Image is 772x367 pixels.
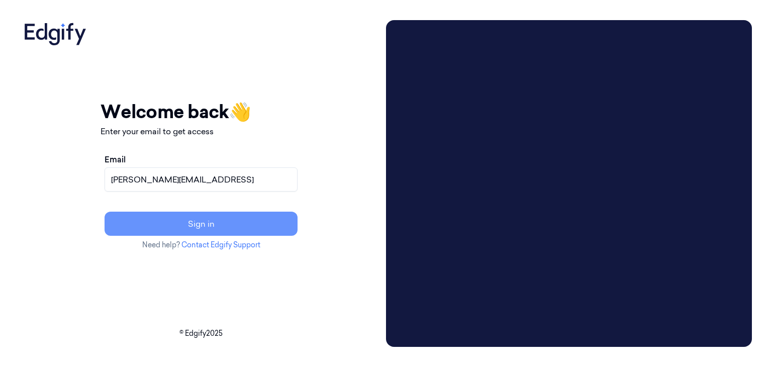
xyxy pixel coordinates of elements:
h1: Welcome back 👋 [101,98,302,125]
p: Need help? [101,240,302,250]
label: Email [105,153,126,165]
p: © Edgify 2025 [20,328,382,339]
button: Sign in [105,212,298,236]
a: Contact Edgify Support [181,240,260,249]
p: Enter your email to get access [101,125,302,137]
input: name@example.com [105,167,298,192]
